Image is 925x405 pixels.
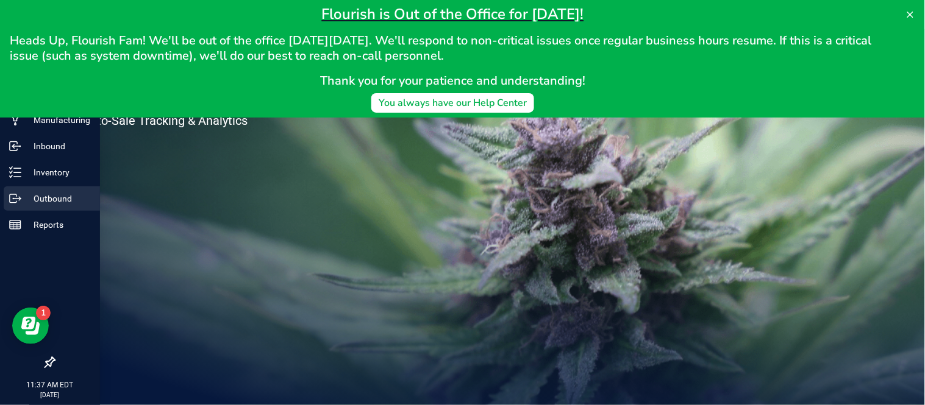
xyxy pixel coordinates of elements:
p: Outbound [21,191,95,206]
inline-svg: Inbound [9,140,21,152]
p: Inbound [21,139,95,153]
iframe: Resource center unread badge [36,306,51,320]
p: Reports [21,217,95,232]
span: Heads Up, Flourish Fam! We'll be out of the office [DATE][DATE]. We'll respond to non-critical is... [10,32,875,64]
span: Flourish is Out of the Office for [DATE]! [322,4,584,24]
iframe: Resource center [12,308,49,344]
p: Inventory [21,165,95,180]
p: [DATE] [5,390,95,400]
p: Seed-to-Sale Tracking & Analytics [66,114,298,127]
inline-svg: Manufacturing [9,114,21,126]
span: Thank you for your patience and understanding! [320,72,585,89]
p: Manufacturing [21,113,95,127]
inline-svg: Inventory [9,166,21,178]
div: You always have our Help Center [379,96,527,110]
inline-svg: Outbound [9,192,21,205]
inline-svg: Reports [9,219,21,231]
p: 11:37 AM EDT [5,379,95,390]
